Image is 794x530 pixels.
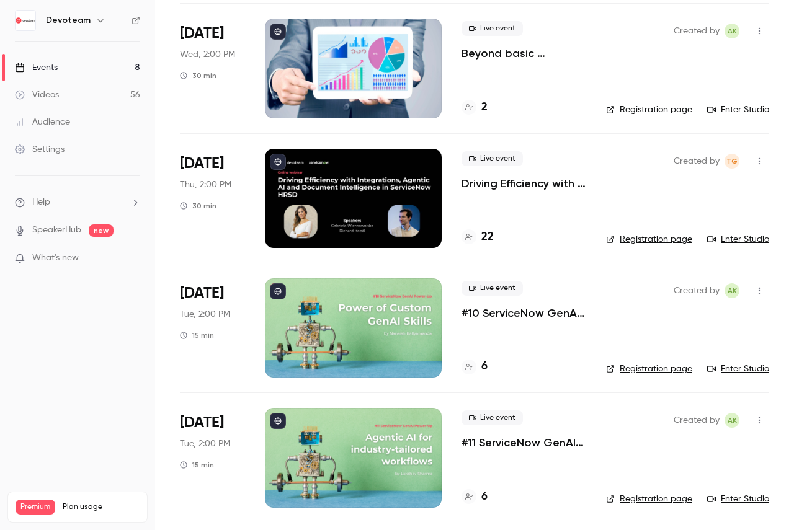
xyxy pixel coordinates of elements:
[32,196,50,209] span: Help
[180,308,230,320] span: Tue, 2:00 PM
[462,176,586,191] a: Driving Efficiency with Integrations, Agentic AI and Document Intelligence in ServiceNow HRSD
[462,99,488,116] a: 2
[180,413,224,433] span: [DATE]
[15,196,140,209] li: help-dropdown-opener
[180,201,216,211] div: 30 min
[32,224,81,237] a: SpeakerHub
[16,11,35,30] img: Devoteam
[462,151,523,166] span: Live event
[674,154,720,169] span: Created by
[707,104,769,116] a: Enter Studio
[707,233,769,245] a: Enter Studio
[728,413,737,428] span: AK
[481,488,488,505] h4: 6
[180,438,230,450] span: Tue, 2:00 PM
[725,413,739,428] span: Adrianna Kielin
[462,21,523,36] span: Live event
[89,224,114,237] span: new
[15,61,58,74] div: Events
[725,24,739,38] span: Adrianna Kielin
[728,24,737,38] span: AK
[180,48,235,61] span: Wed, 2:00 PM
[674,24,720,38] span: Created by
[606,493,692,505] a: Registration page
[674,283,720,298] span: Created by
[726,154,738,169] span: TG
[15,89,59,101] div: Videos
[180,283,224,303] span: [DATE]
[725,154,739,169] span: Tereza Gáliková
[180,179,231,191] span: Thu, 2:00 PM
[46,14,91,27] h6: Devoteam
[462,358,488,375] a: 6
[180,149,245,248] div: Nov 6 Thu, 2:00 PM (Europe/Prague)
[180,278,245,378] div: Nov 25 Tue, 2:00 PM (Europe/Amsterdam)
[462,410,523,425] span: Live event
[728,283,737,298] span: AK
[15,143,65,156] div: Settings
[481,229,494,245] h4: 22
[180,19,245,118] div: Nov 5 Wed, 2:00 PM (Europe/Amsterdam)
[180,408,245,507] div: Dec 16 Tue, 2:00 PM (Europe/Amsterdam)
[481,99,488,116] h4: 2
[462,229,494,245] a: 22
[725,283,739,298] span: Adrianna Kielin
[63,502,140,512] span: Plan usage
[707,363,769,375] a: Enter Studio
[180,154,224,174] span: [DATE]
[674,413,720,428] span: Created by
[180,460,214,470] div: 15 min
[462,435,586,450] a: #11 ServiceNow GenAI Power-Up: Agentic AI for industry-tailored workflows
[462,281,523,296] span: Live event
[462,46,586,61] a: Beyond basic dashboards: Unlocking transparency with ServiceNow data reporting
[462,306,586,320] a: #10 ServiceNow GenAI Power-Up: Power of Custom GenAI Skills
[606,104,692,116] a: Registration page
[32,252,79,265] span: What's new
[180,24,224,43] span: [DATE]
[462,488,488,505] a: 6
[606,363,692,375] a: Registration page
[180,71,216,81] div: 30 min
[180,330,214,340] div: 15 min
[16,500,55,515] span: Premium
[707,493,769,505] a: Enter Studio
[481,358,488,375] h4: 6
[606,233,692,245] a: Registration page
[15,116,70,128] div: Audience
[125,253,140,264] iframe: Noticeable Trigger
